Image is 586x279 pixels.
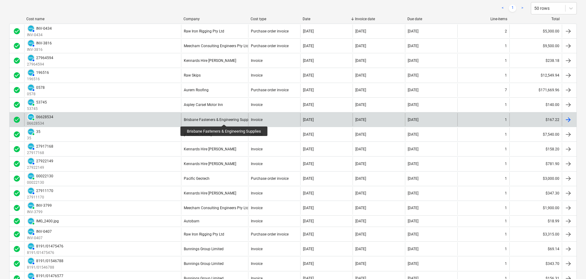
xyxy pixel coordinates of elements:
[303,147,314,151] div: [DATE]
[505,147,507,151] div: 1
[408,176,418,181] div: [DATE]
[303,262,314,266] div: [DATE]
[509,25,562,38] div: $5,300.00
[355,58,366,63] div: [DATE]
[13,28,21,35] span: check_circle
[13,231,21,238] div: Invoice was approved
[509,84,562,97] div: $171,669.96
[13,72,21,79] span: check_circle
[505,29,507,33] div: 2
[13,175,21,182] div: Invoice was approved
[505,103,507,107] div: 1
[251,132,263,137] div: Invoice
[355,262,366,266] div: [DATE]
[27,187,35,195] div: Invoice has been synced with Xero and its status is currently AUTHORISED
[355,73,366,77] div: [DATE]
[27,121,53,126] p: 06628534
[13,231,21,238] span: check_circle
[27,172,35,180] div: Invoice has been synced with Xero and its status is currently PAID
[355,191,366,195] div: [DATE]
[13,245,21,253] div: Invoice was approved
[13,190,21,197] span: check_circle
[505,58,507,63] div: 1
[13,260,21,267] span: check_circle
[512,17,560,21] div: Total
[408,44,418,48] div: [DATE]
[355,176,366,181] div: [DATE]
[36,174,53,178] div: 00022130
[303,191,314,195] div: [DATE]
[355,132,366,137] div: [DATE]
[27,150,53,156] p: 27917168
[408,132,418,137] div: [DATE]
[27,165,53,170] p: 27922149
[13,190,21,197] div: Invoice was approved
[36,244,63,248] div: 8191/01475476
[505,176,507,181] div: 1
[27,202,35,209] div: Invoice has been synced with Xero and its status is currently PAID
[36,70,49,75] div: 196516
[509,216,562,226] div: $18.99
[27,62,53,67] p: 27964594
[303,162,314,166] div: [DATE]
[407,17,455,21] div: Due date
[303,247,314,251] div: [DATE]
[28,173,34,179] img: xero.svg
[303,17,350,21] div: Date
[28,243,34,249] img: xero.svg
[36,130,40,134] div: 35
[28,40,34,46] img: xero.svg
[303,132,314,137] div: [DATE]
[408,58,418,63] div: [DATE]
[408,191,418,195] div: [DATE]
[184,118,254,122] div: Brisbane Fasteners & Engineering Supplies
[27,228,35,236] div: Invoice has been synced with Xero and its status is currently AUTHORISED
[36,189,53,193] div: 27911170
[509,142,562,156] div: $158.20
[27,25,35,32] div: Invoice has been synced with Xero and its status is currently AUTHORISED
[28,129,34,135] img: xero.svg
[184,73,201,77] div: Raw Skips
[303,73,314,77] div: [DATE]
[509,5,516,12] a: Page 1 is your current page
[509,128,562,141] div: $7,540.00
[355,232,366,236] div: [DATE]
[28,99,34,105] img: xero.svg
[36,56,53,60] div: 27964594
[251,191,263,195] div: Invoice
[251,44,289,48] div: Purchase order invoice
[509,172,562,185] div: $3,000.00
[251,88,289,92] div: Purchase order invoice
[355,88,366,92] div: [DATE]
[13,101,21,108] div: Invoice was approved
[27,195,53,200] p: 27911170
[27,265,63,270] p: 8191/01546788
[355,162,366,166] div: [DATE]
[509,242,562,255] div: $69.14
[184,191,236,195] div: Kennards Hire [PERSON_NAME]
[251,219,263,223] div: Invoice
[27,209,52,215] p: INV-3799
[13,217,21,225] span: check_circle
[509,54,562,67] div: $238.18
[251,17,298,21] div: Cost type
[27,98,35,106] div: Invoice has been synced with Xero and its status is currently PAID
[13,86,21,94] span: check_circle
[13,145,21,153] span: check_circle
[13,28,21,35] div: Invoice was approved
[13,175,21,182] span: check_circle
[251,206,263,210] div: Invoice
[184,162,236,166] div: Kennards Hire [PERSON_NAME]
[509,98,562,111] div: $140.00
[13,204,21,212] div: Invoice was approved
[13,101,21,108] span: check_circle
[28,202,34,209] img: xero.svg
[13,245,21,253] span: check_circle
[184,247,224,251] div: Bunnings Group Limited
[303,58,314,63] div: [DATE]
[355,103,366,107] div: [DATE]
[13,57,21,64] span: check_circle
[505,118,507,122] div: 1
[28,114,34,120] img: xero.svg
[27,136,40,141] p: 35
